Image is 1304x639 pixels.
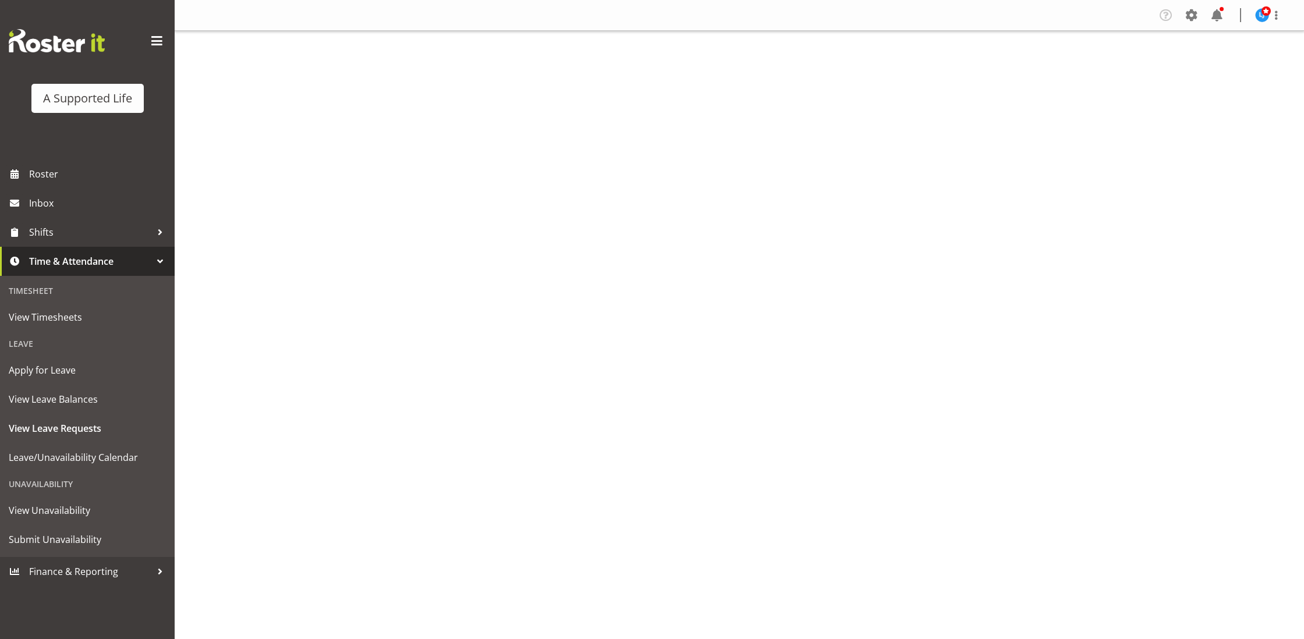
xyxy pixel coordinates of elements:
[9,390,166,408] span: View Leave Balances
[9,361,166,379] span: Apply for Leave
[3,496,172,525] a: View Unavailability
[1255,8,1269,22] img: linda-jade-johnston8788.jpg
[43,90,132,107] div: A Supported Life
[29,253,151,270] span: Time & Attendance
[9,420,166,437] span: View Leave Requests
[9,502,166,519] span: View Unavailability
[29,165,169,183] span: Roster
[3,414,172,443] a: View Leave Requests
[3,332,172,356] div: Leave
[9,449,166,466] span: Leave/Unavailability Calendar
[3,525,172,554] a: Submit Unavailability
[3,303,172,332] a: View Timesheets
[3,356,172,385] a: Apply for Leave
[3,279,172,303] div: Timesheet
[9,531,166,548] span: Submit Unavailability
[3,443,172,472] a: Leave/Unavailability Calendar
[29,223,151,241] span: Shifts
[3,472,172,496] div: Unavailability
[3,385,172,414] a: View Leave Balances
[9,308,166,326] span: View Timesheets
[9,29,105,52] img: Rosterit website logo
[29,194,169,212] span: Inbox
[29,563,151,580] span: Finance & Reporting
